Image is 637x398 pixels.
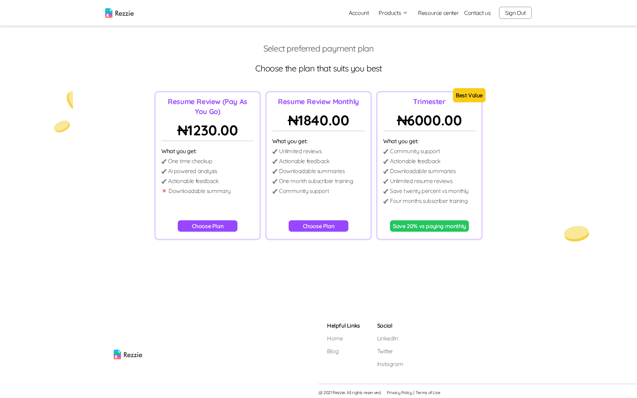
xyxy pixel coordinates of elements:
[343,6,374,20] a: Account
[390,187,469,195] p: Save twenty percent vs monthly
[327,334,360,343] a: Home
[383,199,389,204] img: detail
[272,97,365,107] p: Resume Review Monthly
[390,167,455,175] p: Downloadable summaries
[379,9,408,17] button: Products
[168,157,213,165] p: One time checkup
[383,109,476,131] p: ₦ 6000.00
[272,137,365,145] p: What you get:
[453,88,486,102] span: Best Value
[161,97,254,117] p: Resume Review (Pay As You Go)
[105,8,134,18] img: logo
[168,167,217,175] p: Ai powered analysis
[383,97,476,107] p: Trimester
[272,149,278,154] img: detail
[161,147,254,155] p: What you get:
[161,159,167,164] img: detail
[279,177,353,185] p: One month subscriber training
[161,179,167,184] img: detail
[327,321,360,330] h5: Helpful Links
[279,187,329,195] p: Community support
[377,360,403,368] a: Instagram
[383,137,476,145] p: What you get:
[6,43,631,54] p: Select preferred payment plan
[289,220,349,232] button: Choose Plan
[178,220,238,232] button: Choose Plan
[377,334,403,343] a: LinkedIn
[168,187,231,195] p: Downloadable summary
[390,220,469,232] button: Save 20% vs paying monthly
[383,169,389,174] img: detail
[390,197,468,205] p: Four months subscriber training
[390,177,452,185] p: Unlimited resume reviews
[390,157,440,165] p: Actionable feedback
[383,179,389,184] img: detail
[272,179,278,184] img: detail
[416,390,440,396] a: Terms of Use
[377,347,403,355] a: Twitter
[272,169,278,174] img: detail
[413,390,414,396] span: |
[6,63,631,74] p: Choose the plan that suits you best
[499,7,532,19] button: Sign Out
[168,177,218,185] p: Actionable feedback
[272,109,365,131] p: ₦ 1840.00
[272,189,278,194] img: detail
[279,157,329,165] p: Actionable feedback
[383,159,389,164] img: detail
[161,169,167,174] img: detail
[114,321,142,359] img: rezzie logo
[272,159,278,164] img: detail
[279,147,321,155] p: Unlimited reviews
[318,390,381,396] span: @ 2021 Rezzie. All rights reserved.
[383,189,389,194] img: detail
[377,321,403,330] h5: Social
[383,149,389,154] img: detail
[279,167,344,175] p: Downloadable summaries
[464,9,491,17] a: Contact us
[161,119,254,141] p: ₦ 1230.00
[390,147,440,155] p: Community support
[327,347,360,355] a: Blog
[418,9,459,17] a: Resource center
[387,390,412,396] a: Privacy Policy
